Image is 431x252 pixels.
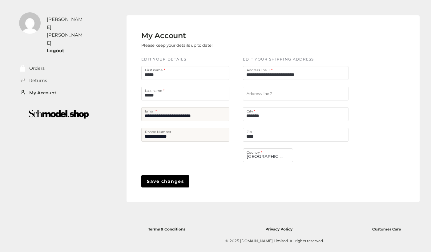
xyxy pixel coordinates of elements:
[243,57,314,62] label: EDIT YOUR SHIPPING ADDRESS
[29,65,45,72] a: Orders
[247,149,289,162] span: [GEOGRAPHIC_DATA]
[372,227,401,231] span: Customer Care
[265,227,292,231] span: Privacy Policy
[141,31,212,40] h2: My Account
[141,175,189,187] button: Save changes
[47,48,64,53] a: Logout
[372,225,401,232] a: Customer Care
[148,227,185,231] span: Terms & Conditions
[47,15,85,47] div: [PERSON_NAME] [PERSON_NAME]
[265,225,292,232] a: Privacy Policy
[147,178,184,185] span: Save changes
[148,225,185,232] a: Terms & Conditions
[29,77,47,84] a: Returns
[141,57,186,62] label: EDIT YOUR DETAILS
[145,238,404,244] div: © 2025 [DOMAIN_NAME] Limited. All rights reserved.
[141,40,212,50] p: Please keep your details up to date!
[29,89,56,96] a: My Account
[15,105,103,123] img: boutique-logo.png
